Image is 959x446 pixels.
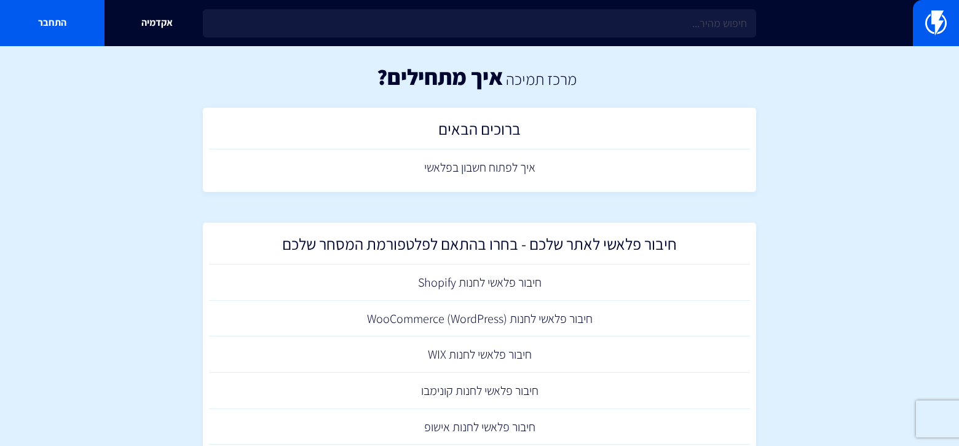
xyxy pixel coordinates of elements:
a: ברוכים הבאים [209,114,750,150]
h2: ברוכים הבאים [215,120,744,144]
a: חיבור פלאשי לחנות קונימבו [209,373,750,409]
a: חיבור פלאשי לחנות Shopify [209,265,750,301]
a: מרכז תמיכה [506,68,577,89]
a: חיבור פלאשי לאתר שלכם - בחרו בהתאם לפלטפורמת המסחר שלכם [209,229,750,265]
a: חיבור פלאשי לחנות WIX [209,336,750,373]
h2: חיבור פלאשי לאתר שלכם - בחרו בהתאם לפלטפורמת המסחר שלכם [215,235,744,259]
a: חיבור פלאשי לחנות אישופ [209,409,750,445]
a: איך לפתוח חשבון בפלאשי [209,149,750,186]
h1: איך מתחילים? [377,65,503,89]
a: חיבור פלאשי לחנות (WooCommerce (WordPress [209,301,750,337]
input: חיפוש מהיר... [203,9,756,38]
